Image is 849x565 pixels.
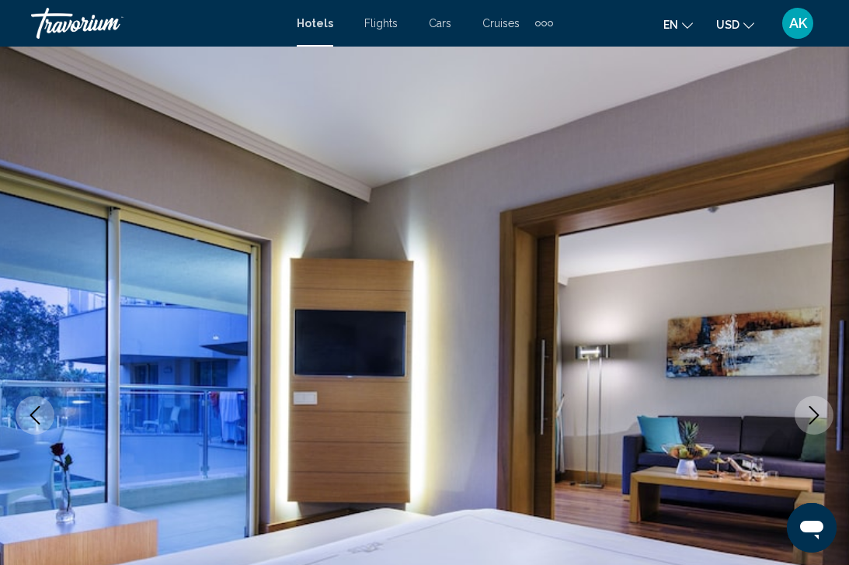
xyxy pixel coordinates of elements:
a: Hotels [297,17,333,29]
button: Change language [663,13,693,36]
span: USD [716,19,739,31]
button: Change currency [716,13,754,36]
button: Extra navigation items [535,11,553,36]
iframe: Button to launch messaging window [787,503,837,553]
a: Travorium [31,8,281,39]
a: Cars [429,17,451,29]
button: Previous image [16,396,54,435]
span: AK [789,16,807,31]
button: Next image [795,396,833,435]
button: User Menu [778,7,818,40]
a: Cruises [482,17,520,29]
span: en [663,19,678,31]
a: Flights [364,17,398,29]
